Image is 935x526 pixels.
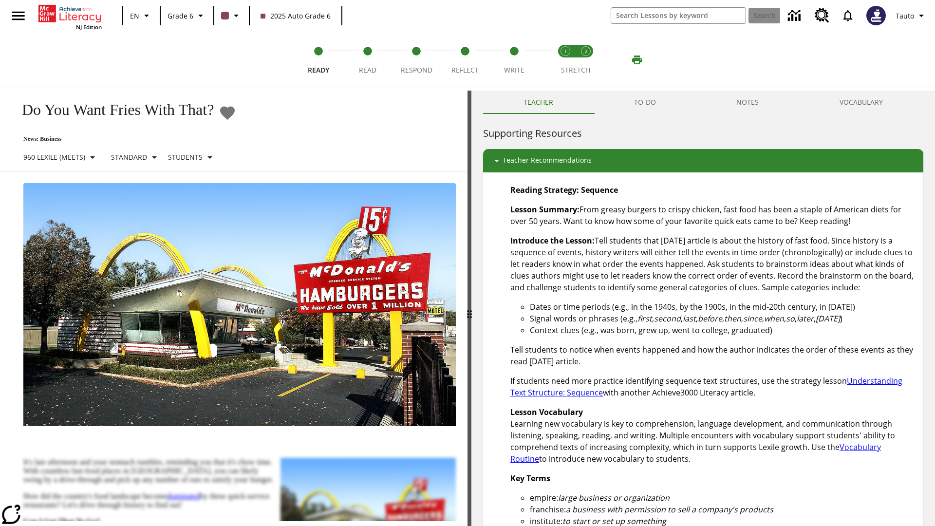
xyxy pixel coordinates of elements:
div: Home [38,3,102,31]
button: Select Lexile, 960 Lexile (Meets) [19,149,102,166]
button: NOTES [696,91,800,114]
em: first [637,313,652,324]
button: Write step 5 of 5 [486,33,542,87]
em: second [654,313,681,324]
button: Stretch Respond step 2 of 2 [572,33,600,87]
input: search field [611,8,746,23]
strong: Lesson Vocabulary [510,407,583,417]
p: 960 Lexile (Meets) [23,152,85,162]
button: Reflect step 4 of 5 [437,33,493,87]
em: so [786,313,795,324]
li: empire: [530,492,916,504]
em: then [724,313,741,324]
p: Tell students that [DATE] article is about the history of fast food. Since history is a sequence ... [510,235,916,293]
a: Notifications [835,3,860,28]
p: News: Business [12,135,236,143]
span: Reflect [451,65,479,75]
li: Dates or time periods (e.g., in the 1940s, by the 1900s, in the mid-20th century, in [DATE]) [530,301,916,313]
span: Ready [308,65,329,75]
strong: Sequence [581,185,618,195]
p: From greasy burgers to crispy chicken, fast food has been a staple of American diets for over 50 ... [510,204,916,227]
button: Select a new avatar [860,3,892,28]
span: EN [130,11,139,21]
em: since [743,313,762,324]
p: If students need more practice identifying sequence text structures, use the strategy lesson with... [510,375,916,398]
button: Grade: Grade 6, Select a grade [164,7,210,24]
span: Grade 6 [168,11,193,21]
button: Read step 2 of 5 [339,33,395,87]
div: Teacher Recommendations [483,149,923,172]
button: Scaffolds, Standard [107,149,164,166]
strong: Introduce the Lesson: [510,235,595,246]
button: Respond step 3 of 5 [388,33,445,87]
button: Language: EN, Select a language [126,7,157,24]
button: Print [621,51,653,69]
button: VOCABULARY [799,91,923,114]
div: Instructional Panel Tabs [483,91,923,114]
em: large business or organization [558,492,670,503]
a: Resource Center, Will open in new tab [809,2,835,29]
a: Data Center [782,2,809,29]
li: Context clues (e.g., was born, grew up, went to college, graduated) [530,324,916,336]
h1: Do You Want Fries With That? [12,101,214,119]
text: 1 [564,48,567,55]
em: when [764,313,784,324]
li: franchise: [530,504,916,515]
img: Avatar [866,6,886,25]
div: Press Enter or Spacebar and then press right and left arrow keys to move the slider [467,91,471,526]
button: Select Student [164,149,220,166]
button: Stretch Read step 1 of 2 [551,33,580,87]
em: [DATE] [816,313,840,324]
span: Write [504,65,524,75]
em: later [797,313,814,324]
span: Respond [401,65,432,75]
span: 2025 Auto Grade 6 [261,11,331,21]
strong: Reading Strategy: [510,185,579,195]
em: before [698,313,722,324]
button: Teacher [483,91,594,114]
p: Students [168,152,203,162]
h6: Supporting Resources [483,126,923,141]
div: activity [471,91,935,526]
p: Standard [111,152,147,162]
button: Open side menu [4,1,33,30]
button: Add to Favorites - Do You Want Fries With That? [219,104,236,121]
button: TO-DO [594,91,696,114]
p: Teacher Recommendations [503,155,592,167]
button: Ready step 1 of 5 [290,33,347,87]
em: last [683,313,696,324]
button: Class color is dark brown. Change class color [217,7,246,24]
span: NJ Edition [76,23,102,31]
button: Profile/Settings [892,7,931,24]
img: One of the first McDonald's stores, with the iconic red sign and golden arches. [23,183,456,427]
p: Tell students to notice when events happened and how the author indicates the order of these even... [510,344,916,367]
strong: Key Terms [510,473,550,484]
p: Learning new vocabulary is key to comprehension, language development, and communication through ... [510,406,916,465]
strong: Lesson Summary: [510,204,580,215]
em: a business with permission to sell a company's products [566,504,773,515]
text: 2 [585,48,587,55]
span: STRETCH [561,65,590,75]
span: Tauto [896,11,914,21]
li: Signal words or phrases (e.g., , , , , , , , , , ) [530,313,916,324]
span: Read [359,65,376,75]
